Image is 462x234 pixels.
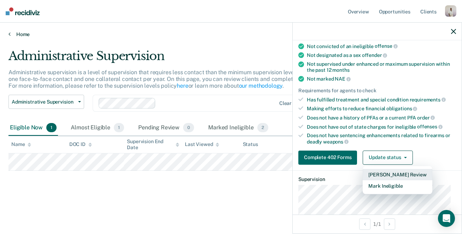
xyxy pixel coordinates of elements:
span: weapons [323,139,349,145]
div: Status [243,141,258,147]
div: Not convicted of an ineligible [307,43,456,49]
div: 1 / 1 [293,215,462,233]
button: Update status [363,151,413,165]
div: Does not have sentencing enhancements related to firearms or deadly [307,133,456,145]
p: Administrative supervision is a level of supervision that requires less contact than the minimum ... [8,69,347,89]
div: Eligible Now [8,120,58,136]
span: requirements [410,97,446,103]
div: Requirements for agents to check [298,88,456,94]
a: here [177,82,188,89]
div: Supervision End Date [127,139,179,151]
span: Administrative Supervision [12,99,75,105]
span: offenses [417,124,443,129]
span: obligations [386,106,417,111]
button: [PERSON_NAME] Review [363,169,432,180]
span: months [332,67,349,73]
div: Clear agents [279,100,309,106]
button: Previous Opportunity [359,218,370,230]
button: Mark Ineligible [363,180,432,192]
div: DOC ID [69,141,92,147]
button: Complete 402 Forms [298,151,357,165]
img: Recidiviz [6,7,40,15]
div: Pending Review [137,120,195,136]
span: offender [362,52,387,58]
span: 1 [46,123,57,132]
span: offense [375,43,398,49]
div: Marked Ineligible [207,120,270,136]
div: Name [11,141,31,147]
div: Almost Eligible [69,120,125,136]
div: Has fulfilled treatment and special condition [307,96,456,103]
a: Home [8,31,454,37]
div: Not designated as a sex [307,52,456,58]
span: 2 [257,123,268,132]
div: Last Viewed [185,141,219,147]
a: our methodology [239,82,283,89]
span: 1 [114,123,124,132]
div: Not supervised under enhanced or maximum supervision within the past 12 [307,61,456,73]
div: Making efforts to reduce financial [307,105,456,112]
div: Not marked [307,76,456,82]
a: Navigate to form link [298,151,360,165]
dt: Supervision [298,176,456,182]
div: Does not have a history of PFAs or a current PFA order [307,115,456,121]
button: Next Opportunity [384,218,395,230]
span: NAE [335,76,350,82]
div: Open Intercom Messenger [438,210,455,227]
div: Does not have out of state charges for ineligible [307,124,456,130]
span: 0 [183,123,194,132]
div: Administrative Supervision [8,49,355,69]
